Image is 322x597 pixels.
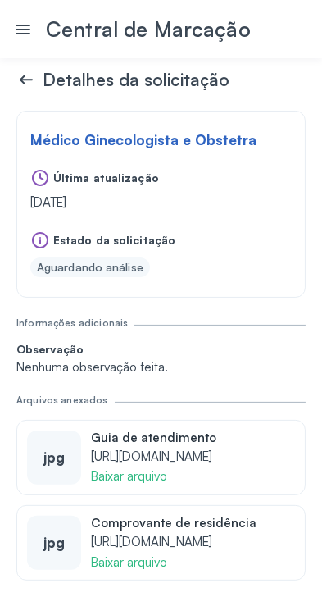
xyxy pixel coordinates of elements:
a: Baixar arquivo [91,468,167,484]
a: Baixar arquivo [91,554,167,570]
div: Médico Ginecologista e Obstetra [30,131,292,148]
span: Nenhuma observação feita. [16,360,306,376]
div: Aguardando análise [37,261,143,275]
div: jpg [43,534,65,551]
div: [URL][DOMAIN_NAME] [91,449,295,465]
span: Última atualização [53,171,159,185]
div: Arquivos anexados [16,394,108,406]
div: Central de Marcação [46,16,309,42]
span: Observação [16,343,306,357]
div: Comprovante de residência [91,516,295,531]
div: jpg [43,449,65,466]
span: Detalhes da solicitação [43,69,229,90]
div: [URL][DOMAIN_NAME] [91,535,295,550]
span: Estado da solicitação [53,234,175,248]
div: Guia de atendimento [91,431,295,446]
div: Informações adicionais [16,317,128,329]
span: [DATE] [30,195,292,211]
